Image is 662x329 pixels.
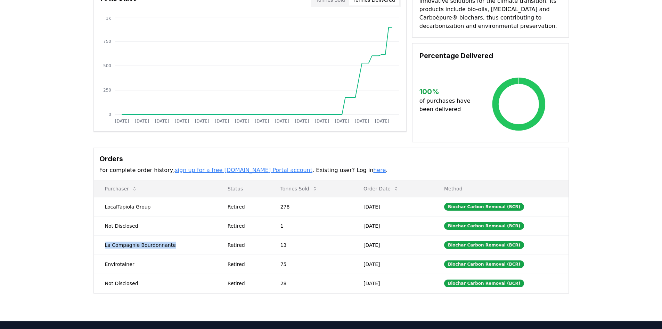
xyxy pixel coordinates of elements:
[228,280,264,287] div: Retired
[94,274,216,293] td: Not Disclosed
[352,216,433,235] td: [DATE]
[108,112,111,117] tspan: 0
[155,119,169,124] tspan: [DATE]
[419,86,476,97] h3: 100 %
[175,167,312,173] a: sign up for a free [DOMAIN_NAME] Portal account
[195,119,209,124] tspan: [DATE]
[103,88,111,93] tspan: 250
[115,119,129,124] tspan: [DATE]
[99,182,143,196] button: Purchaser
[222,185,264,192] p: Status
[94,216,216,235] td: Not Disclosed
[375,119,389,124] tspan: [DATE]
[215,119,229,124] tspan: [DATE]
[373,167,386,173] a: here
[103,39,111,44] tspan: 750
[175,119,189,124] tspan: [DATE]
[228,242,264,249] div: Retired
[439,185,563,192] p: Method
[352,235,433,254] td: [DATE]
[444,280,524,287] div: Biochar Carbon Removal (BCR)
[444,222,524,230] div: Biochar Carbon Removal (BCR)
[269,235,352,254] td: 13
[352,254,433,274] td: [DATE]
[94,197,216,216] td: LocalTapiola Group
[94,254,216,274] td: Envirotainer
[419,50,562,61] h3: Percentage Delivered
[99,154,563,164] h3: Orders
[106,16,112,21] tspan: 1K
[275,119,289,124] tspan: [DATE]
[269,274,352,293] td: 28
[444,260,524,268] div: Biochar Carbon Removal (BCR)
[103,63,111,68] tspan: 500
[352,274,433,293] td: [DATE]
[444,203,524,211] div: Biochar Carbon Removal (BCR)
[335,119,349,124] tspan: [DATE]
[135,119,149,124] tspan: [DATE]
[269,197,352,216] td: 278
[235,119,249,124] tspan: [DATE]
[355,119,369,124] tspan: [DATE]
[99,166,563,174] p: For complete order history, . Existing user? Log in .
[228,261,264,268] div: Retired
[228,222,264,229] div: Retired
[419,97,476,113] p: of purchases have been delivered
[358,182,404,196] button: Order Date
[228,203,264,210] div: Retired
[255,119,269,124] tspan: [DATE]
[444,241,524,249] div: Biochar Carbon Removal (BCR)
[94,235,216,254] td: La Compagnie Bourdonnante
[315,119,329,124] tspan: [DATE]
[269,254,352,274] td: 75
[275,182,323,196] button: Tonnes Sold
[352,197,433,216] td: [DATE]
[295,119,309,124] tspan: [DATE]
[269,216,352,235] td: 1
